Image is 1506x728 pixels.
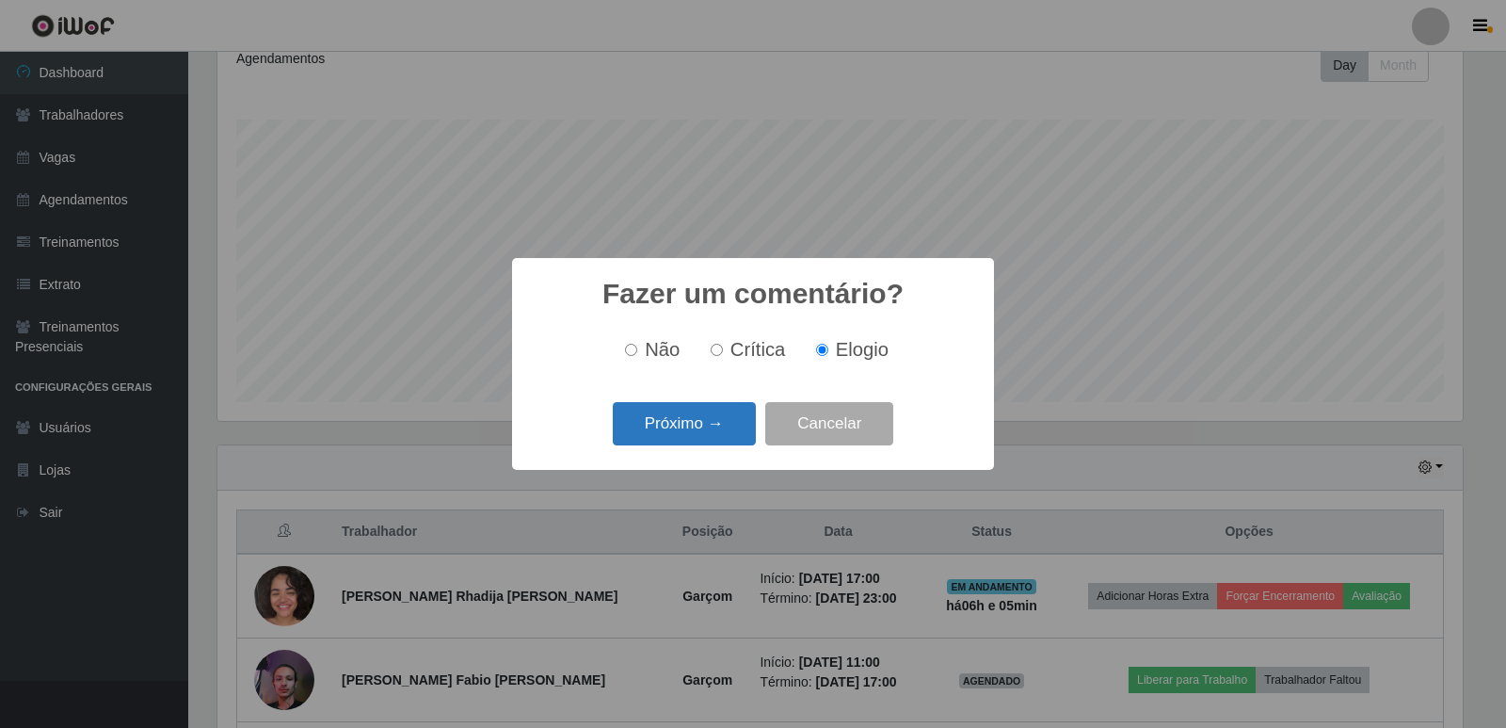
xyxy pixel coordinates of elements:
[625,344,637,356] input: Não
[730,339,786,360] span: Crítica
[836,339,889,360] span: Elogio
[765,402,893,446] button: Cancelar
[645,339,680,360] span: Não
[816,344,828,356] input: Elogio
[602,277,904,311] h2: Fazer um comentário?
[711,344,723,356] input: Crítica
[613,402,756,446] button: Próximo →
